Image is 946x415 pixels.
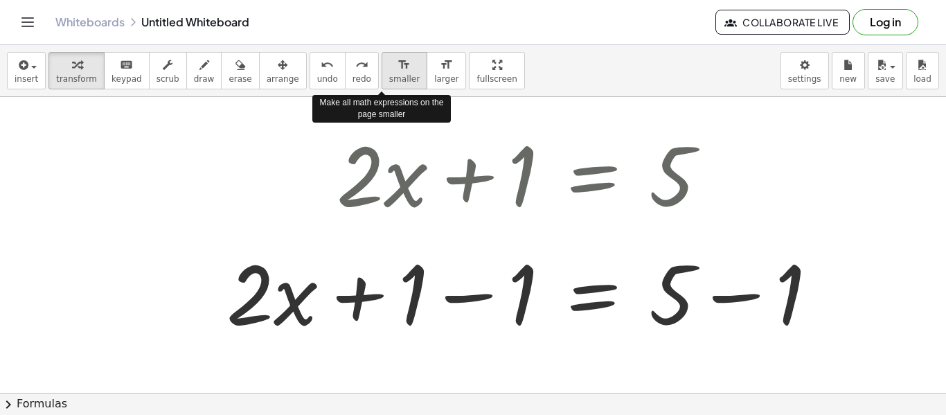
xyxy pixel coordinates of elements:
span: load [913,74,931,84]
span: insert [15,74,38,84]
span: larger [434,74,458,84]
span: erase [229,74,251,84]
span: save [875,74,895,84]
span: undo [317,74,338,84]
button: Log in [853,9,918,35]
i: undo [321,57,334,73]
button: scrub [149,52,187,89]
button: format_sizesmaller [382,52,427,89]
button: transform [48,52,105,89]
button: new [832,52,865,89]
button: undoundo [310,52,346,89]
button: Toggle navigation [17,11,39,33]
button: insert [7,52,46,89]
button: save [868,52,903,89]
span: transform [56,74,97,84]
span: new [839,74,857,84]
div: Make all math expressions on the page smaller [312,95,451,123]
button: settings [780,52,829,89]
i: redo [355,57,368,73]
i: format_size [440,57,453,73]
button: erase [221,52,259,89]
button: arrange [259,52,307,89]
span: settings [788,74,821,84]
button: Collaborate Live [715,10,850,35]
i: format_size [398,57,411,73]
span: fullscreen [476,74,517,84]
span: redo [352,74,371,84]
span: keypad [111,74,142,84]
button: draw [186,52,222,89]
button: load [906,52,939,89]
span: scrub [157,74,179,84]
span: arrange [267,74,299,84]
span: Collaborate Live [727,16,838,28]
button: redoredo [345,52,379,89]
a: Whiteboards [55,15,125,29]
span: smaller [389,74,420,84]
span: draw [194,74,215,84]
i: keyboard [120,57,133,73]
button: fullscreen [469,52,524,89]
button: keyboardkeypad [104,52,150,89]
button: format_sizelarger [427,52,466,89]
